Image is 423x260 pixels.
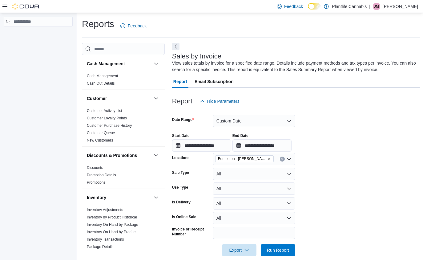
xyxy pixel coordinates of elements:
span: Export [226,244,253,256]
span: Feedback [128,23,147,29]
button: Inventory [87,194,151,201]
button: Export [222,244,256,256]
span: Inventory Transactions [87,237,124,242]
button: Inventory [152,194,160,201]
span: Email Subscription [195,75,234,88]
span: Inventory On Hand by Package [87,222,138,227]
button: Discounts & Promotions [87,152,151,158]
h1: Reports [82,18,114,30]
label: Sale Type [172,170,189,175]
a: New Customers [87,138,113,142]
button: Clear input [280,157,285,162]
span: Customer Queue [87,130,115,135]
label: Use Type [172,185,188,190]
button: Cash Management [152,60,160,67]
h3: Customer [87,95,107,102]
h3: Cash Management [87,61,125,67]
h3: Inventory [87,194,106,201]
a: Feedback [118,20,149,32]
a: Cash Out Details [87,81,115,86]
span: Cash Management [87,74,118,78]
a: Discounts [87,166,103,170]
span: Discounts [87,165,103,170]
div: Justin McIssac [373,3,380,10]
div: View sales totals by invoice for a specified date range. Details include payment methods and tax ... [172,60,417,73]
button: Discounts & Promotions [152,152,160,159]
span: Customer Purchase History [87,123,132,128]
h3: Report [172,98,192,105]
a: Inventory by Product Historical [87,215,137,219]
button: Cash Management [87,61,151,67]
p: Plantlife Cannabis [332,3,367,10]
label: Date Range [172,117,194,122]
p: | [369,3,370,10]
a: Promotion Details [87,173,116,177]
button: Remove Edmonton - Terra Losa from selection in this group [267,157,271,161]
div: Customer [82,107,165,146]
button: Run Report [261,244,295,256]
a: Customer Loyalty Points [87,116,127,120]
button: All [213,197,295,210]
img: Cova [12,3,40,10]
span: Run Report [267,247,289,253]
h3: Sales by Invoice [172,53,221,60]
button: Hide Parameters [197,95,242,107]
button: All [213,212,295,224]
a: Package Details [87,245,114,249]
button: Customer [152,95,160,102]
span: Customer Loyalty Points [87,116,127,121]
a: Cash Management [87,74,118,78]
input: Press the down key to open a popover containing a calendar. [172,139,231,152]
a: Customer Purchase History [87,123,132,128]
a: Customer Queue [87,131,115,135]
span: Hide Parameters [207,98,240,104]
button: All [213,182,295,195]
label: Invoice or Receipt Number [172,227,210,237]
label: Is Delivery [172,200,191,205]
span: Package Details [87,244,114,249]
h3: Discounts & Promotions [87,152,137,158]
div: Cash Management [82,72,165,90]
input: Dark Mode [308,3,321,10]
a: Feedback [274,0,305,13]
span: JM [374,3,379,10]
a: Inventory On Hand by Product [87,230,136,234]
a: Promotions [87,180,106,185]
label: End Date [232,133,248,138]
nav: Complex example [4,28,73,42]
span: Report [173,75,187,88]
span: Inventory On Hand by Product [87,230,136,234]
button: Next [172,43,179,50]
button: All [213,168,295,180]
span: Inventory Adjustments [87,207,123,212]
span: Promotion Details [87,173,116,178]
label: Start Date [172,133,190,138]
label: Is Online Sale [172,214,196,219]
button: Customer [87,95,151,102]
a: Customer Activity List [87,109,122,113]
button: Open list of options [287,157,292,162]
span: Customer Activity List [87,108,122,113]
p: [PERSON_NAME] [383,3,418,10]
button: Custom Date [213,115,295,127]
a: Inventory Transactions [87,237,124,242]
input: Press the down key to open a popover containing a calendar. [232,139,292,152]
div: Discounts & Promotions [82,164,165,189]
a: Inventory On Hand by Package [87,222,138,227]
label: Locations [172,155,190,160]
span: Edmonton - [PERSON_NAME] [218,156,266,162]
span: Promotions [87,180,106,185]
a: Inventory Adjustments [87,208,123,212]
span: Feedback [284,3,303,10]
span: Edmonton - Terra Losa [215,155,274,162]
